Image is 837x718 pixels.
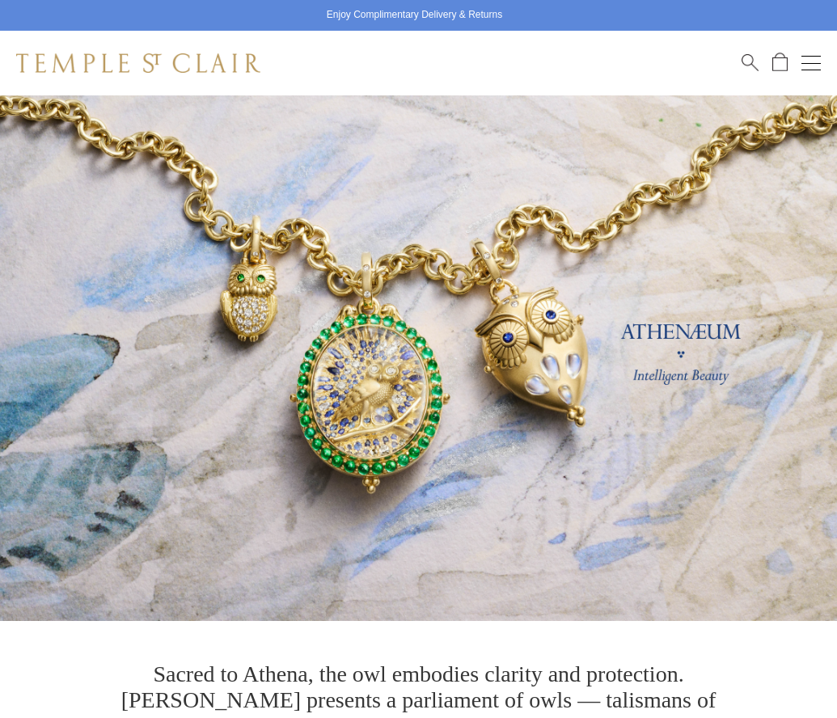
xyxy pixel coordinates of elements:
a: Search [742,53,759,73]
img: Temple St. Clair [16,53,260,73]
button: Open navigation [801,53,821,73]
a: Open Shopping Bag [772,53,788,73]
p: Enjoy Complimentary Delivery & Returns [327,7,502,23]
